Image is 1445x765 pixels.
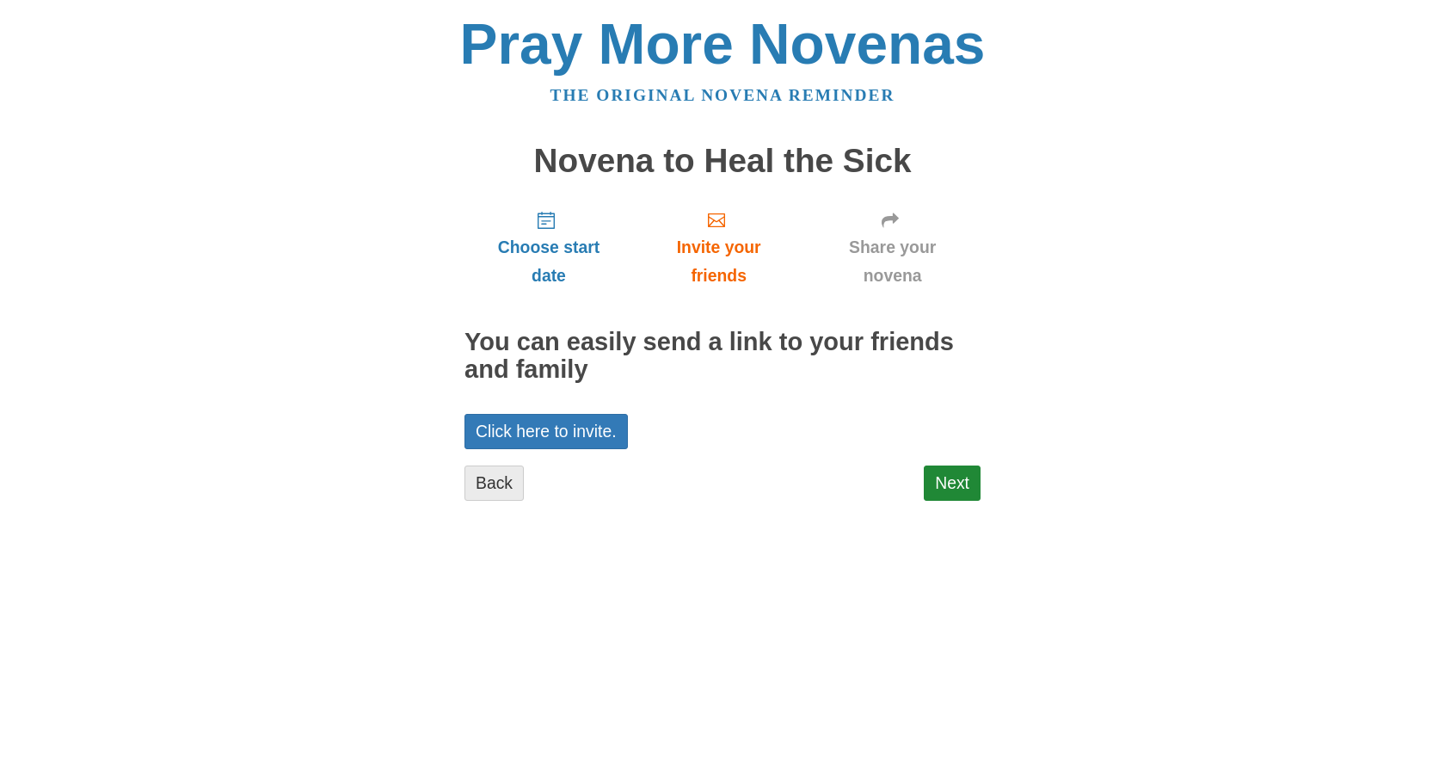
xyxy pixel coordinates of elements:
[464,143,981,180] h1: Novena to Heal the Sick
[550,86,895,104] a: The original novena reminder
[482,233,616,290] span: Choose start date
[650,233,787,290] span: Invite your friends
[460,12,986,76] a: Pray More Novenas
[464,329,981,384] h2: You can easily send a link to your friends and family
[804,196,981,299] a: Share your novena
[464,414,628,449] a: Click here to invite.
[821,233,963,290] span: Share your novena
[464,466,524,501] a: Back
[464,196,633,299] a: Choose start date
[924,466,981,501] a: Next
[633,196,804,299] a: Invite your friends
